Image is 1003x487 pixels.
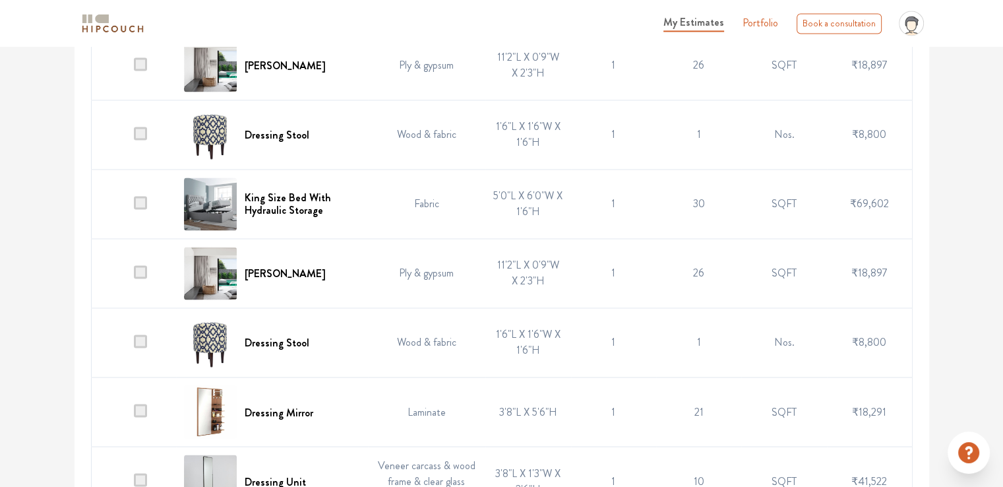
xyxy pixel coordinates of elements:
[741,308,826,377] td: Nos.
[184,108,237,161] img: Dressing Stool
[184,178,237,230] img: King Size Bed With Hydraulic Storage
[368,377,486,447] td: Laminate
[184,385,237,438] img: Dressing Mirror
[184,316,237,369] img: Dressing Stool
[797,13,882,34] div: Book a consultation
[368,239,486,308] td: Ply & gypsum
[656,31,741,100] td: 26
[485,31,570,100] td: 11'2"L X 0'9"W X 2'3"H
[656,239,741,308] td: 26
[743,15,778,31] a: Portfolio
[741,100,826,170] td: Nos.
[184,247,237,300] img: Curtain Pelmet
[571,308,656,377] td: 1
[245,406,313,418] h6: Dressing Mirror
[485,100,570,170] td: 1'6"L X 1'6"W X 1'6"H
[245,59,326,72] h6: [PERSON_NAME]
[851,265,888,280] span: ₹18,897
[368,31,486,100] td: Ply & gypsum
[741,377,826,447] td: SQFT
[571,239,656,308] td: 1
[485,170,570,239] td: 5'0"L X 6'0"W X 1'6"H
[571,377,656,447] td: 1
[741,239,826,308] td: SQFT
[368,308,486,377] td: Wood & fabric
[80,12,146,35] img: logo-horizontal.svg
[571,100,656,170] td: 1
[485,308,570,377] td: 1'6"L X 1'6"W X 1'6"H
[851,57,888,73] span: ₹18,897
[852,127,886,142] span: ₹8,800
[656,308,741,377] td: 1
[571,170,656,239] td: 1
[663,15,724,30] span: My Estimates
[656,377,741,447] td: 21
[368,100,486,170] td: Wood & fabric
[656,100,741,170] td: 1
[571,31,656,100] td: 1
[184,39,237,92] img: Curtain Pelmet
[485,239,570,308] td: 11'2"L X 0'9"W X 2'3"H
[741,31,826,100] td: SQFT
[80,9,146,38] span: logo-horizontal.svg
[852,335,886,350] span: ₹8,800
[245,191,359,216] h6: King Size Bed With Hydraulic Storage
[850,196,889,211] span: ₹69,602
[741,170,826,239] td: SQFT
[245,337,309,349] h6: Dressing Stool
[852,404,886,419] span: ₹18,291
[245,129,309,141] h6: Dressing Stool
[245,267,326,280] h6: [PERSON_NAME]
[485,377,570,447] td: 3'8"L X 5'6"H
[368,170,486,239] td: Fabric
[656,170,741,239] td: 30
